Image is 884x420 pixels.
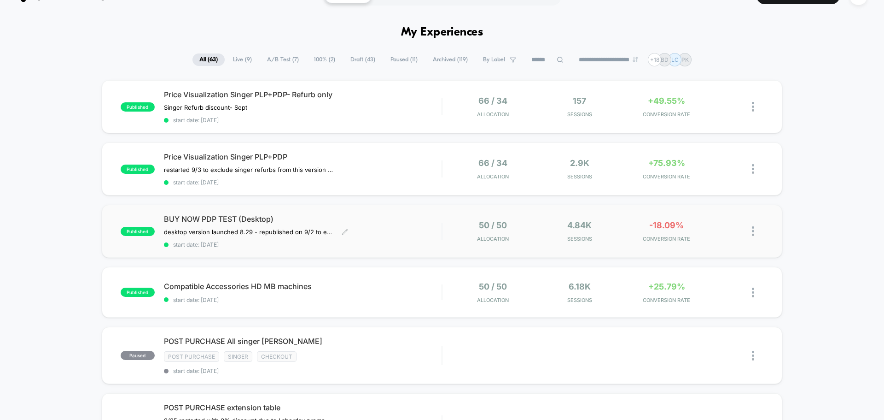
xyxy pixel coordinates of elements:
span: start date: [DATE] [164,117,442,124]
span: +49.55% [648,96,685,106]
p: PK [681,56,689,63]
span: By Label [483,56,505,63]
span: 66 / 34 [478,158,507,168]
span: Post Purchase [164,351,219,362]
span: Paused ( 11 ) [384,53,425,66]
span: BUY NOW PDP TEST (Desktop) [164,214,442,224]
span: Singer [224,351,252,362]
img: close [752,226,754,236]
span: CONVERSION RATE [625,297,708,303]
span: POST PURCHASE All singer [PERSON_NAME] [164,337,442,346]
span: POST PURCHASE extension table [164,403,442,412]
p: LC [671,56,679,63]
span: 100% ( 2 ) [307,53,342,66]
span: Draft ( 43 ) [343,53,382,66]
span: 50 / 50 [479,220,507,230]
span: published [121,165,155,174]
img: close [752,164,754,174]
span: published [121,227,155,236]
span: 6.18k [569,282,591,291]
span: desktop version launched 8.29﻿ - republished on 9/2 to ensure OOS products dont show the buy now ... [164,228,335,236]
img: close [752,288,754,297]
span: Sessions [539,173,621,180]
span: CONVERSION RATE [625,111,708,118]
span: A/B Test ( 7 ) [260,53,306,66]
p: BD [661,56,669,63]
span: 2.9k [570,158,589,168]
span: Archived ( 119 ) [426,53,475,66]
span: published [121,288,155,297]
span: restarted 9/3 to exclude singer refurbs from this version of the test [164,166,335,173]
span: start date: [DATE] [164,241,442,248]
span: Price Visualization Singer PLP+PDP- Refurb only [164,90,442,99]
span: Price Visualization Singer PLP+PDP [164,152,442,161]
span: 157 [573,96,586,106]
span: +25.79% [648,282,685,291]
span: Sessions [539,297,621,303]
span: Live ( 9 ) [226,53,259,66]
span: CONVERSION RATE [625,173,708,180]
span: Allocation [477,173,509,180]
span: Compatible Accessories HD MB machines [164,282,442,291]
span: Allocation [477,111,509,118]
span: start date: [DATE] [164,367,442,374]
span: Sessions [539,236,621,242]
span: 66 / 34 [478,96,507,106]
span: paused [121,351,155,360]
span: All ( 63 ) [192,53,225,66]
h1: My Experiences [401,26,483,39]
span: CONVERSION RATE [625,236,708,242]
span: checkout [257,351,297,362]
span: published [121,102,155,112]
span: Allocation [477,236,509,242]
span: +75.93% [648,158,685,168]
span: -18.09% [649,220,684,230]
span: Sessions [539,111,621,118]
span: Singer Refurb discount- Sept [164,104,247,111]
span: start date: [DATE] [164,179,442,186]
span: 4.84k [567,220,592,230]
img: close [752,351,754,361]
img: end [633,57,638,62]
span: 50 / 50 [479,282,507,291]
div: + 18 [648,53,661,66]
span: start date: [DATE] [164,296,442,303]
img: close [752,102,754,112]
span: Allocation [477,297,509,303]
